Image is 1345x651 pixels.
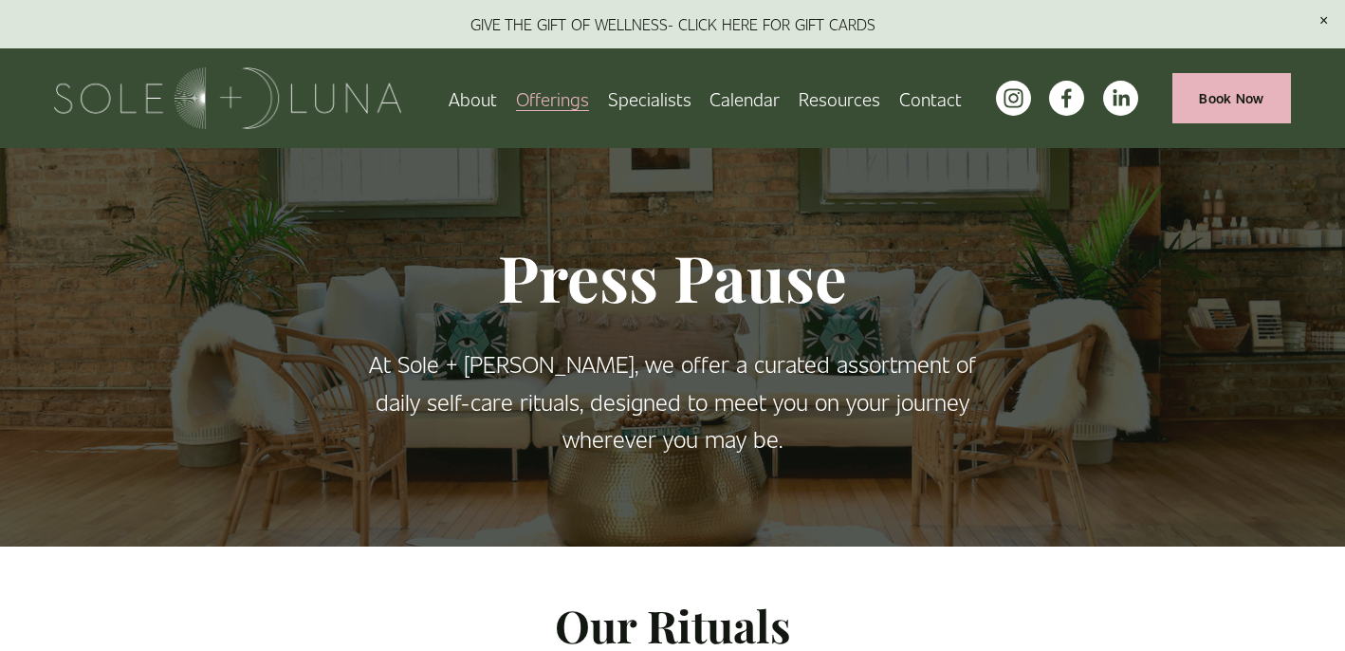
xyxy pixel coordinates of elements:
img: Sole + Luna [54,67,402,129]
a: Contact [899,82,962,115]
p: At Sole + [PERSON_NAME], we offer a curated assortment of daily self-care rituals, designed to me... [363,345,982,457]
a: Book Now [1172,73,1292,123]
a: folder dropdown [516,82,589,115]
span: Resources [799,84,880,113]
a: folder dropdown [799,82,880,115]
span: Offerings [516,84,589,113]
a: About [449,82,497,115]
a: LinkedIn [1103,81,1138,116]
h1: Press Pause [363,237,982,316]
a: facebook-unauth [1049,81,1084,116]
a: Calendar [709,82,780,115]
a: instagram-unauth [996,81,1031,116]
a: Specialists [608,82,691,115]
